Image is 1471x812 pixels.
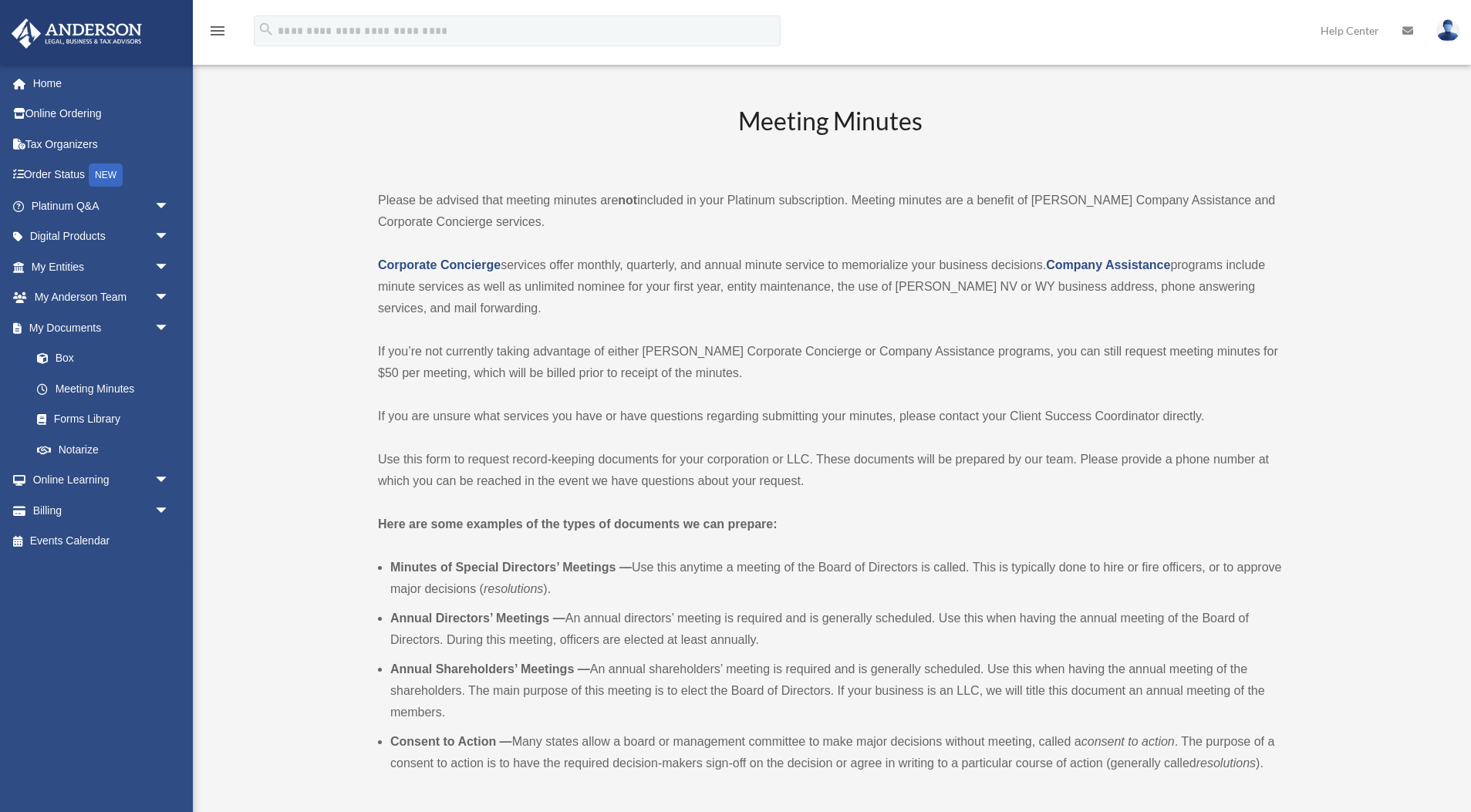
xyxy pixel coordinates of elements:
li: Use this anytime a meeting of the Board of Directors is called. This is typically done to hire or... [390,557,1282,600]
a: Box [22,343,193,374]
div: NEW [89,163,123,187]
em: action [1142,735,1175,748]
img: User Pic [1436,19,1459,42]
a: Notarize [22,434,193,465]
span: arrow_drop_down [154,251,185,283]
em: resolutions [484,582,543,595]
a: My Documentsarrow_drop_down [11,312,193,343]
i: menu [208,22,227,40]
em: resolutions [1196,756,1256,770]
a: Digital Productsarrow_drop_down [11,221,193,252]
a: My Anderson Teamarrow_drop_down [11,282,193,313]
a: Forms Library [22,404,193,435]
p: Please be advised that meeting minutes are included in your Platinum subscription. Meeting minute... [378,190,1282,233]
a: Online Learningarrow_drop_down [11,465,193,496]
b: Annual Shareholders’ Meetings — [390,662,590,676]
em: consent to [1081,735,1139,748]
a: Meeting Minutes [22,373,185,404]
a: Events Calendar [11,526,193,557]
a: Corporate Concierge [378,258,501,271]
span: arrow_drop_down [154,495,185,527]
a: Home [11,68,193,99]
span: arrow_drop_down [154,221,185,253]
span: arrow_drop_down [154,282,185,314]
a: My Entitiesarrow_drop_down [11,251,193,282]
span: arrow_drop_down [154,312,185,344]
p: services offer monthly, quarterly, and annual minute service to memorialize your business decisio... [378,254,1282,319]
a: Online Ordering [11,99,193,130]
p: If you’re not currently taking advantage of either [PERSON_NAME] Corporate Concierge or Company A... [378,341,1282,384]
b: Consent to Action — [390,735,512,748]
a: menu [208,27,227,40]
strong: Here are some examples of the types of documents we can prepare: [378,517,778,531]
a: Tax Organizers [11,129,193,160]
span: arrow_drop_down [154,465,185,497]
li: Many states allow a board or management committee to make major decisions without meeting, called... [390,731,1282,774]
b: Annual Directors’ Meetings — [390,612,565,625]
p: Use this form to request record-keeping documents for your corporation or LLC. These documents wi... [378,449,1282,492]
strong: not [618,194,637,207]
a: Platinum Q&Aarrow_drop_down [11,190,193,221]
p: If you are unsure what services you have or have questions regarding submitting your minutes, ple... [378,406,1282,427]
span: arrow_drop_down [154,190,185,222]
a: Billingarrow_drop_down [11,495,193,526]
a: Order StatusNEW [11,160,193,191]
li: An annual directors’ meeting is required and is generally scheduled. Use this when having the ann... [390,608,1282,651]
i: search [258,21,275,38]
li: An annual shareholders’ meeting is required and is generally scheduled. Use this when having the ... [390,659,1282,723]
a: Company Assistance [1046,258,1170,271]
b: Minutes of Special Directors’ Meetings — [390,561,632,574]
img: Anderson Advisors Platinum Portal [7,19,147,49]
h2: Meeting Minutes [378,104,1282,168]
